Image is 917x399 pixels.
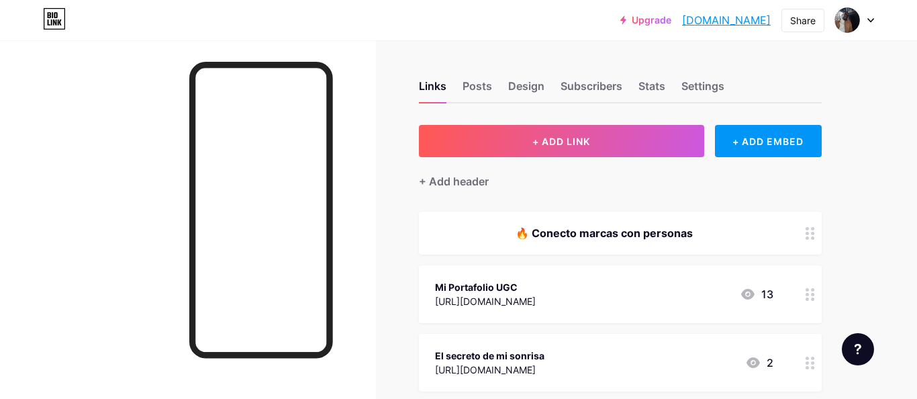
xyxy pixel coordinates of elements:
[419,125,704,157] button: + ADD LINK
[790,13,816,28] div: Share
[745,355,773,371] div: 2
[435,363,544,377] div: [URL][DOMAIN_NAME]
[419,78,446,102] div: Links
[620,15,671,26] a: Upgrade
[532,136,590,147] span: + ADD LINK
[740,286,773,302] div: 13
[682,12,771,28] a: [DOMAIN_NAME]
[435,294,536,308] div: [URL][DOMAIN_NAME]
[435,280,536,294] div: Mi Portafolio UGC
[463,78,492,102] div: Posts
[435,225,773,241] div: 🔥 Conecto marcas con personas
[561,78,622,102] div: Subscribers
[638,78,665,102] div: Stats
[435,349,544,363] div: El secreto de mi sonrisa
[508,78,544,102] div: Design
[681,78,724,102] div: Settings
[419,173,489,189] div: + Add header
[834,7,860,33] img: Yesid Saa Ararat
[715,125,822,157] div: + ADD EMBED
